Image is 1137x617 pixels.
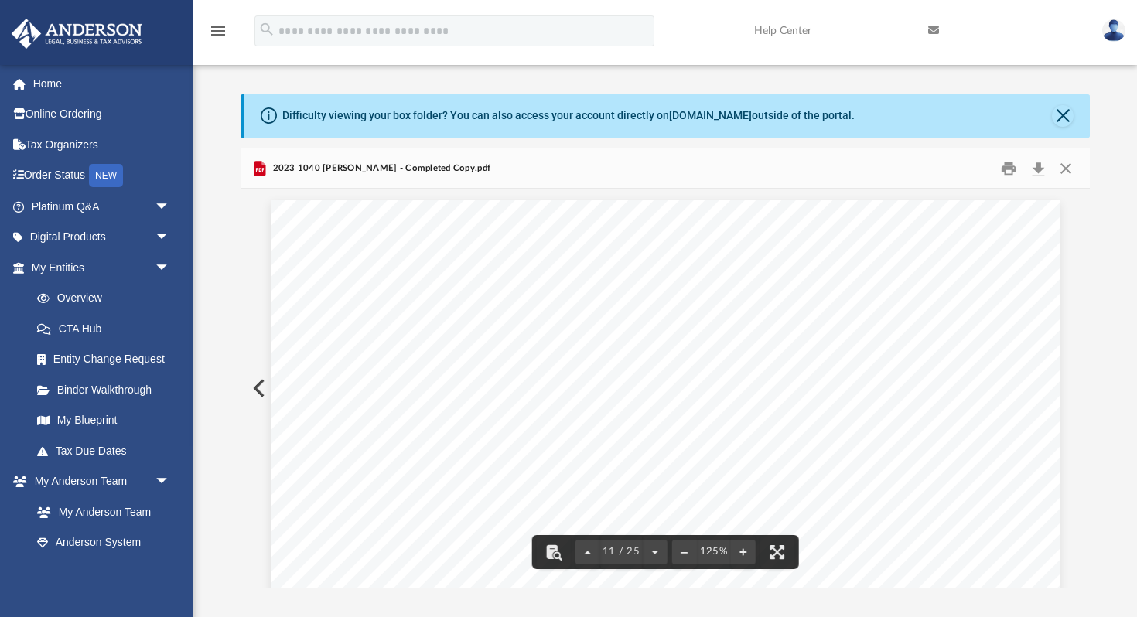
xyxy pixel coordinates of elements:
[600,547,643,557] span: 11 / 25
[11,99,193,130] a: Online Ordering
[22,313,193,344] a: CTA Hub
[669,109,752,121] a: [DOMAIN_NAME]
[155,222,186,254] span: arrow_drop_down
[22,557,186,588] a: Client Referrals
[89,164,123,187] div: NEW
[1102,19,1125,42] img: User Pic
[11,252,193,283] a: My Entitiesarrow_drop_down
[11,129,193,160] a: Tax Organizers
[11,222,193,253] a: Digital Productsarrow_drop_down
[22,496,178,527] a: My Anderson Team
[22,405,186,436] a: My Blueprint
[11,191,193,222] a: Platinum Q&Aarrow_drop_down
[241,148,1090,588] div: Preview
[537,535,571,569] button: Toggle findbar
[671,535,696,569] button: Zoom out
[22,344,193,375] a: Entity Change Request
[11,160,193,192] a: Order StatusNEW
[11,68,193,99] a: Home
[155,191,186,223] span: arrow_drop_down
[760,535,794,569] button: Enter fullscreen
[269,162,490,176] span: 2023 1040 [PERSON_NAME] - Completed Copy.pdf
[241,189,1090,588] div: Document Viewer
[258,21,275,38] i: search
[22,435,193,466] a: Tax Due Dates
[209,22,227,40] i: menu
[11,466,186,497] a: My Anderson Teamarrow_drop_down
[22,283,193,314] a: Overview
[282,107,855,124] div: Difficulty viewing your box folder? You can also access your account directly on outside of the p...
[155,252,186,284] span: arrow_drop_down
[22,527,186,558] a: Anderson System
[730,535,755,569] button: Zoom in
[155,466,186,498] span: arrow_drop_down
[575,535,600,569] button: Previous page
[22,374,193,405] a: Binder Walkthrough
[696,547,730,557] div: Current zoom level
[241,189,1090,588] div: File preview
[1052,105,1074,127] button: Close
[642,535,667,569] button: Next page
[600,535,643,569] button: 11 / 25
[994,156,1025,180] button: Print
[209,29,227,40] a: menu
[1024,156,1052,180] button: Download
[1052,156,1080,180] button: Close
[7,19,147,49] img: Anderson Advisors Platinum Portal
[241,366,275,410] button: Previous File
